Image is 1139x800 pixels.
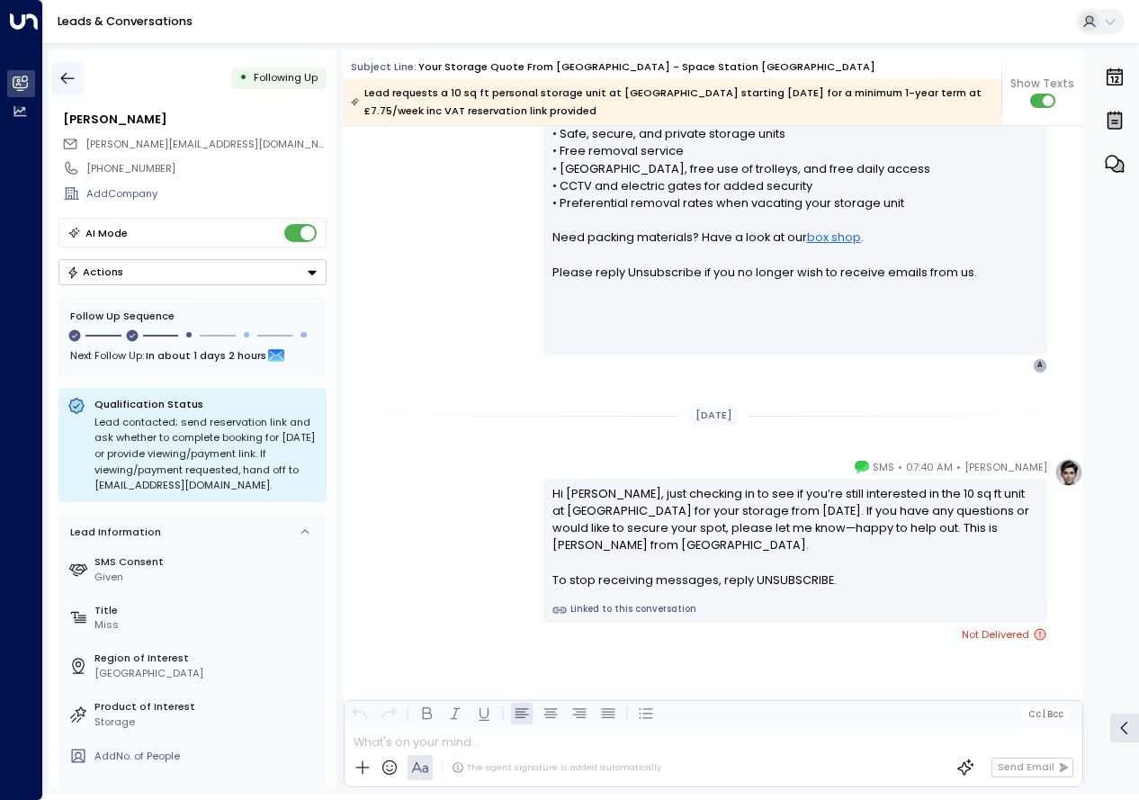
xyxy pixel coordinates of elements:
[1022,707,1069,721] button: Cc|Bcc
[94,783,320,798] label: Area
[85,224,128,242] div: AI Mode
[94,617,320,633] div: Miss
[86,186,326,202] div: AddCompany
[58,259,327,285] div: Button group with a nested menu
[86,161,326,176] div: [PHONE_NUMBER]
[58,259,327,285] button: Actions
[1033,358,1047,373] div: A
[94,666,320,681] div: [GEOGRAPHIC_DATA]
[67,265,123,278] div: Actions
[94,715,320,730] div: Storage
[239,65,247,91] div: •
[906,458,953,476] span: 07:40 AM
[1010,76,1074,92] span: Show Texts
[65,525,161,540] div: Lead Information
[85,137,344,151] span: [PERSON_NAME][EMAIL_ADDRESS][DOMAIN_NAME]
[552,603,1039,617] a: Linked to this conversation
[689,405,738,426] div: [DATE]
[58,13,193,29] a: Leads & Conversations
[898,458,902,476] span: •
[94,415,318,494] div: Lead contacted; send reservation link and ask whether to complete booking for [DATE] or provide v...
[1043,709,1045,719] span: |
[254,70,318,85] span: Following Up
[94,570,320,585] div: Given
[349,703,371,724] button: Undo
[807,229,861,246] a: box shop
[94,699,320,715] label: Product of Interest
[964,458,1047,476] span: [PERSON_NAME]
[1028,709,1063,719] span: Cc Bcc
[351,59,417,74] span: Subject Line:
[63,111,326,128] div: [PERSON_NAME]
[94,749,320,764] div: AddNo. of People
[94,603,320,618] label: Title
[94,397,318,411] p: Qualification Status
[956,458,961,476] span: •
[94,651,320,666] label: Region of Interest
[70,346,315,365] div: Next Follow Up:
[418,59,875,75] div: Your storage quote from [GEOGRAPHIC_DATA] - Space Station [GEOGRAPHIC_DATA]
[70,309,315,324] div: Follow Up Sequence
[1054,458,1083,487] img: profile-logo.png
[351,84,992,120] div: Lead requests a 10 sq ft personal storage unit at [GEOGRAPHIC_DATA] starting [DATE] for a minimum...
[552,485,1039,589] div: Hi [PERSON_NAME], just checking in to see if you’re still interested in the 10 sq ft unit at [GEO...
[94,554,320,570] label: SMS Consent
[452,761,661,774] div: The agent signature is added automatically
[873,458,894,476] span: SMS
[85,137,327,152] span: alyce.egglestone@hotmail.com
[962,625,1047,643] span: Not Delivered
[146,346,266,365] span: In about 1 days 2 hours
[378,703,399,724] button: Redo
